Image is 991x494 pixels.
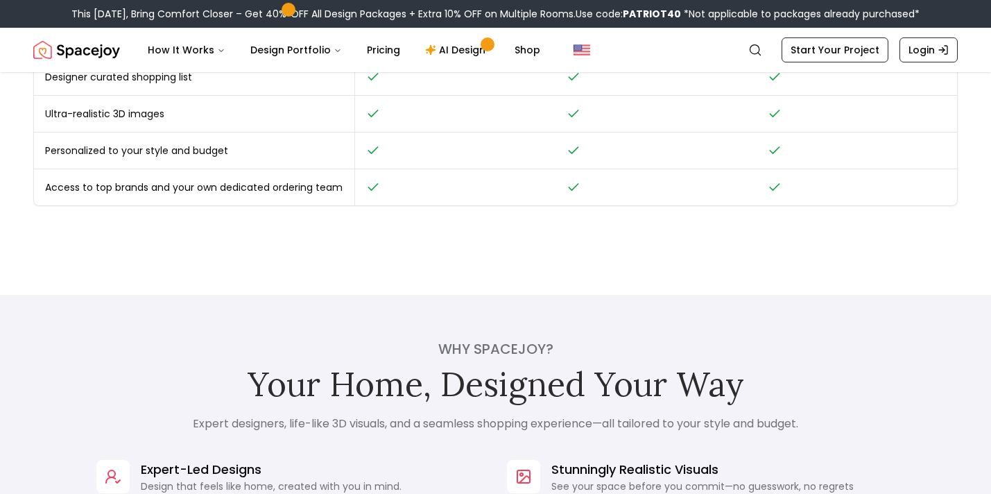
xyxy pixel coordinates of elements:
[185,364,807,404] h2: Your Home, Designed Your Way
[34,133,355,169] td: Personalized to your style and budget
[33,36,120,64] a: Spacejoy
[71,7,920,21] div: This [DATE], Bring Comfort Closer – Get 40% OFF All Design Packages + Extra 10% OFF on Multiple R...
[34,96,355,133] td: Ultra-realistic 3D images
[576,7,681,21] span: Use code:
[414,36,501,64] a: AI Design
[574,42,590,58] img: United States
[185,339,807,359] h4: Why Spacejoy?
[623,7,681,21] b: PATRIOT40
[356,36,411,64] a: Pricing
[34,59,355,96] td: Designer curated shopping list
[33,36,120,64] img: Spacejoy Logo
[141,460,402,479] p: Expert-Led Designs
[239,36,353,64] button: Design Portfolio
[33,28,958,72] nav: Global
[34,169,355,206] td: Access to top brands and your own dedicated ordering team
[503,36,551,64] a: Shop
[551,479,854,493] p: See your space before you commit—no guesswork, no regrets
[137,36,551,64] nav: Main
[185,416,807,432] p: Expert designers, life-like 3D visuals, and a seamless shopping experience—all tailored to your s...
[782,37,888,62] a: Start Your Project
[899,37,958,62] a: Login
[681,7,920,21] span: *Not applicable to packages already purchased*
[141,479,402,493] p: Design that feels like home, created with you in mind.
[551,460,854,479] p: Stunningly Realistic Visuals
[137,36,236,64] button: How It Works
